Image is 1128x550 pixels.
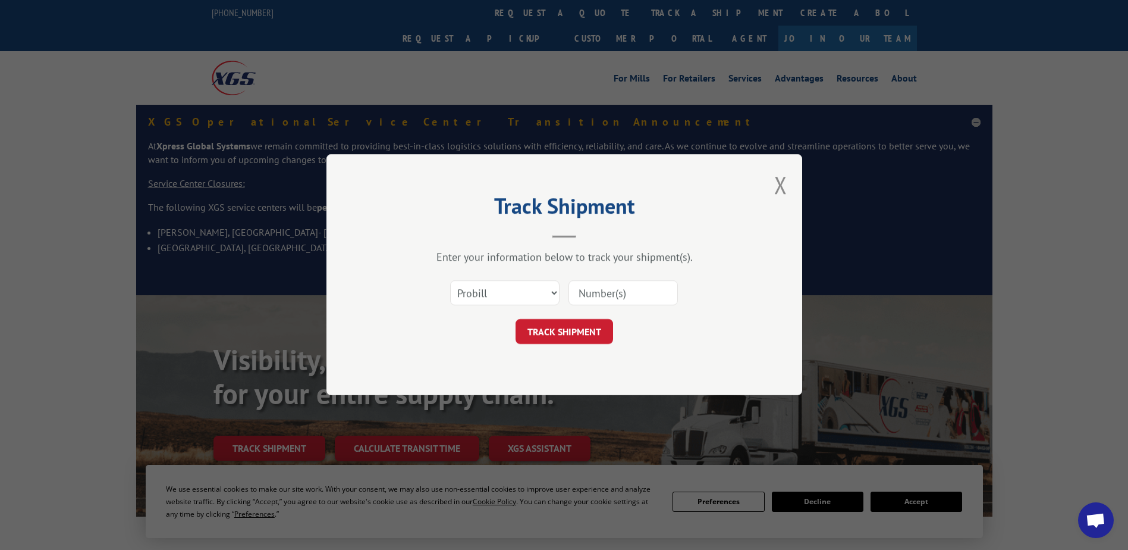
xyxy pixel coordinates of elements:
[1078,502,1114,538] a: Open chat
[568,281,678,306] input: Number(s)
[386,251,743,264] div: Enter your information below to track your shipment(s).
[516,320,613,345] button: TRACK SHIPMENT
[386,198,743,220] h2: Track Shipment
[774,169,787,201] button: Close modal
